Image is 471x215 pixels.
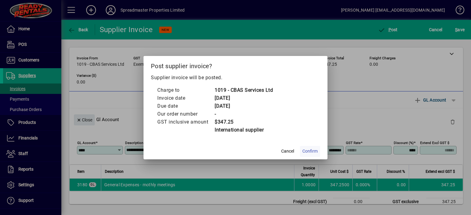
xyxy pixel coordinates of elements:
td: $347.25 [214,118,273,126]
td: - [214,110,273,118]
button: Cancel [278,146,297,157]
td: [DATE] [214,94,273,102]
td: 1019 - CBAS Services Ltd [214,86,273,94]
span: Confirm [302,148,318,154]
td: Our order number [157,110,214,118]
td: [DATE] [214,102,273,110]
p: Supplier invoice will be posted. [151,74,320,81]
td: GST inclusive amount [157,118,214,126]
h2: Post supplier invoice? [144,56,327,74]
span: Cancel [281,148,294,154]
td: Due date [157,102,214,110]
td: Invoice date [157,94,214,102]
td: Charge to [157,86,214,94]
td: International supplier [214,126,273,134]
button: Confirm [300,146,320,157]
